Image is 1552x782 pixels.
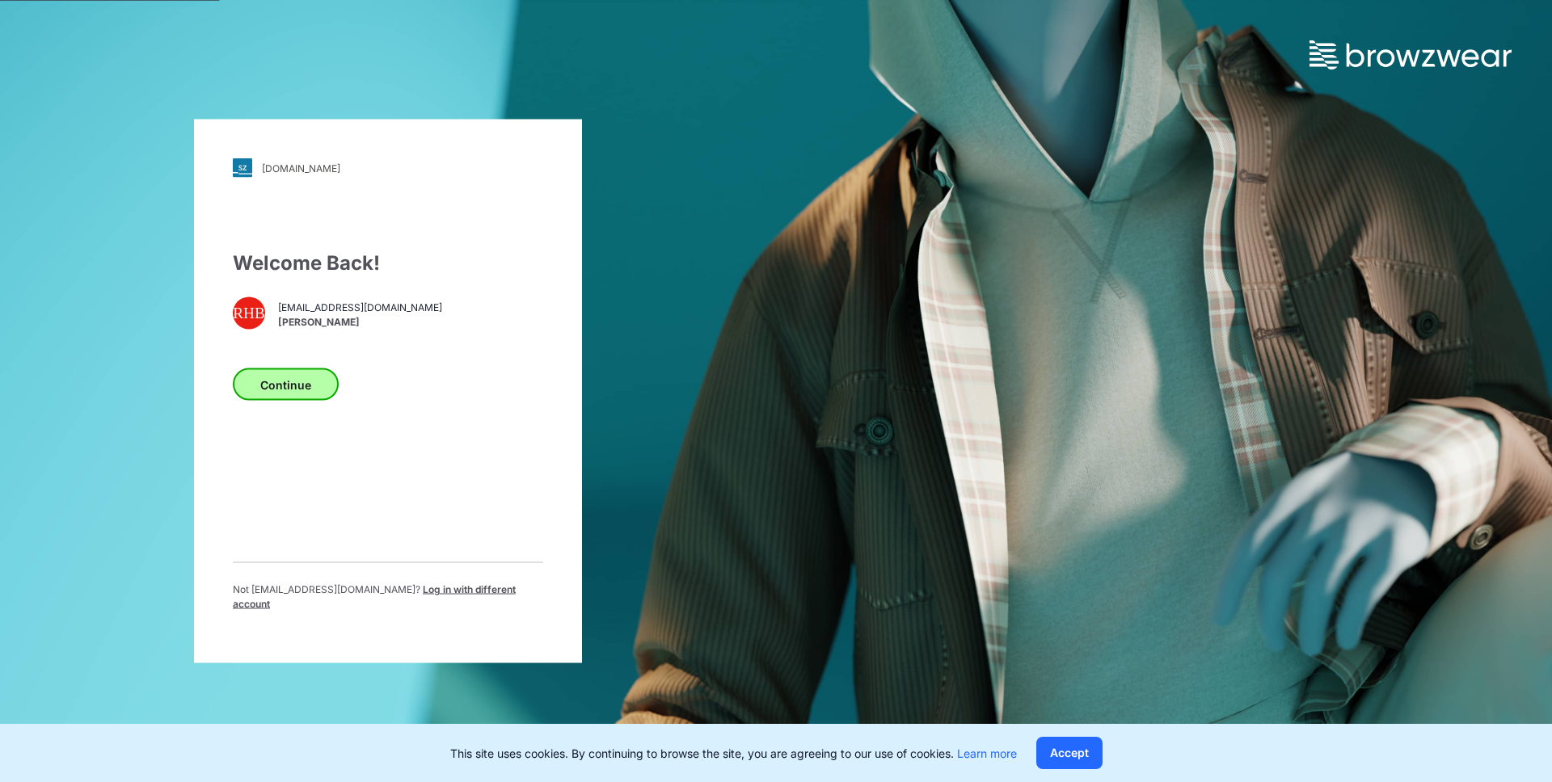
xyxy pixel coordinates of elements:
div: Welcome Back! [233,249,543,278]
div: [DOMAIN_NAME] [262,162,340,174]
p: This site uses cookies. By continuing to browse the site, you are agreeing to our use of cookies. [450,745,1017,762]
span: [EMAIL_ADDRESS][DOMAIN_NAME] [278,300,442,314]
a: [DOMAIN_NAME] [233,158,543,178]
button: Accept [1036,737,1103,769]
img: browzwear-logo.73288ffb.svg [1309,40,1512,69]
button: Continue [233,368,339,401]
div: RHB [233,297,265,330]
span: [PERSON_NAME] [278,314,442,329]
p: Not [EMAIL_ADDRESS][DOMAIN_NAME] ? [233,582,543,612]
img: svg+xml;base64,PHN2ZyB3aWR0aD0iMjgiIGhlaWdodD0iMjgiIHZpZXdCb3g9IjAgMCAyOCAyOCIgZmlsbD0ibm9uZSIgeG... [233,158,252,178]
a: Learn more [957,746,1017,760]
